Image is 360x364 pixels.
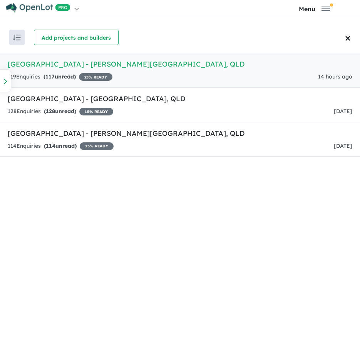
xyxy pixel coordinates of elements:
[79,108,113,115] span: 15 % READY
[44,108,76,115] strong: ( unread)
[8,94,352,104] h5: [GEOGRAPHIC_DATA] - [GEOGRAPHIC_DATA] , QLD
[46,108,55,115] span: 128
[44,73,76,80] strong: ( unread)
[44,142,77,149] strong: ( unread)
[80,142,114,150] span: 15 % READY
[334,108,352,115] span: [DATE]
[8,128,352,139] h5: [GEOGRAPHIC_DATA] - [PERSON_NAME][GEOGRAPHIC_DATA] , QLD
[318,73,352,80] span: 14 hours ago
[13,35,21,40] img: sort.svg
[271,5,358,12] button: Toggle navigation
[6,3,70,13] img: Openlot PRO Logo White
[334,142,352,149] span: [DATE]
[45,73,55,80] span: 117
[8,59,352,69] h5: [GEOGRAPHIC_DATA] - [PERSON_NAME][GEOGRAPHIC_DATA] , QLD
[79,73,112,81] span: 25 % READY
[8,72,112,82] div: 119 Enquir ies
[8,107,113,116] div: 128 Enquir ies
[34,30,119,45] button: Add projects and builders
[46,142,55,149] span: 114
[345,28,351,47] span: ×
[343,22,360,53] button: Close
[8,142,114,151] div: 114 Enquir ies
